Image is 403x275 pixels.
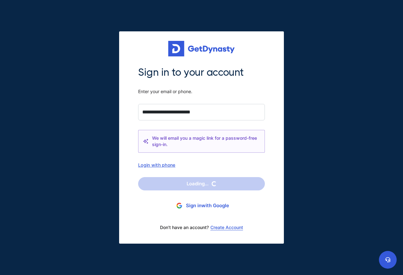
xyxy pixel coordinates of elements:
div: Don’t have an account? [138,221,265,234]
span: Sign in to your account [138,66,265,79]
button: Sign inwith Google [138,200,265,212]
span: We will email you a magic link for a password-free sign-in. [152,135,260,148]
img: Get started for free with Dynasty Trust Company [168,41,235,57]
span: Enter your email or phone. [138,89,265,94]
div: Login with phone [138,162,265,168]
a: Create Account [210,225,243,230]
